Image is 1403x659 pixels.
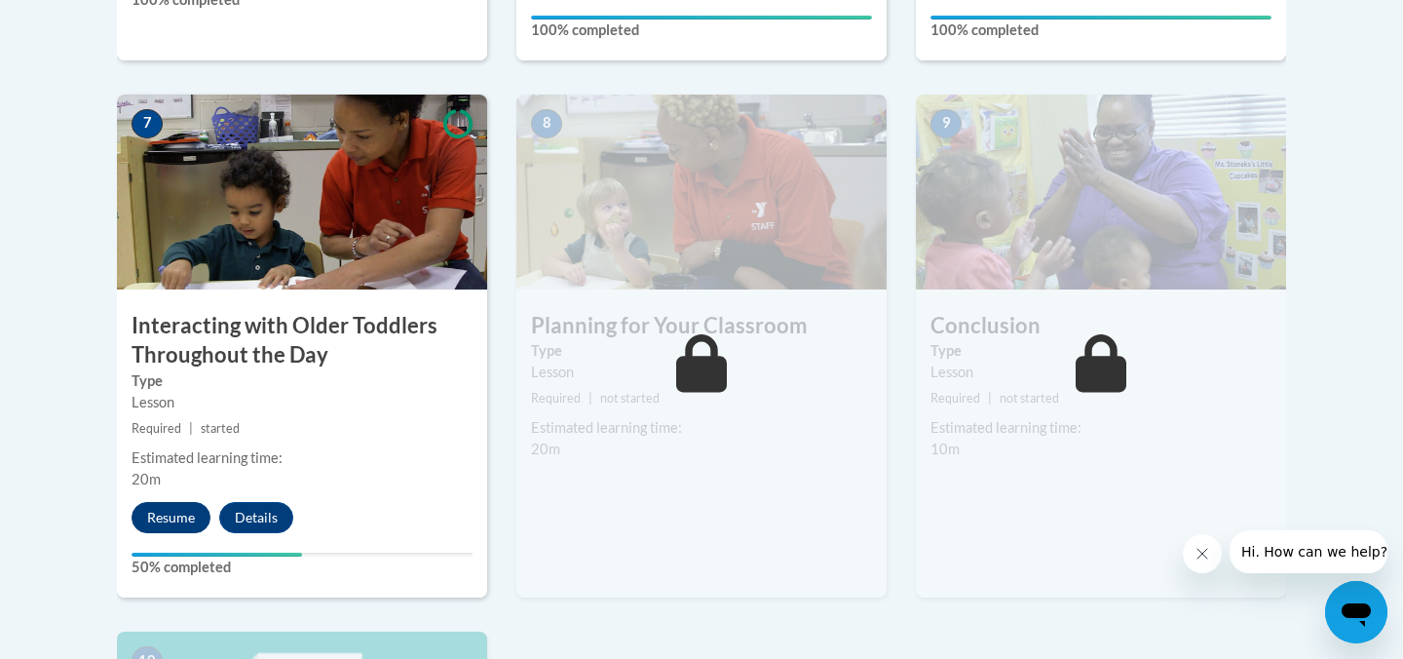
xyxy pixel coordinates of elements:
[988,391,992,406] span: |
[531,417,872,439] div: Estimated learning time:
[531,441,560,457] span: 20m
[201,421,240,436] span: started
[1230,530,1387,573] iframe: Message from company
[930,16,1271,19] div: Your progress
[117,311,487,371] h3: Interacting with Older Toddlers Throughout the Day
[531,16,872,19] div: Your progress
[588,391,592,406] span: |
[132,557,473,578] label: 50% completed
[930,391,980,406] span: Required
[132,421,181,436] span: Required
[916,95,1286,290] img: Course Image
[531,340,872,362] label: Type
[930,340,1271,362] label: Type
[132,392,473,413] div: Lesson
[132,553,302,557] div: Your progress
[531,362,872,383] div: Lesson
[132,502,210,533] button: Resume
[930,417,1271,439] div: Estimated learning time:
[930,109,962,138] span: 9
[219,502,293,533] button: Details
[531,19,872,41] label: 100% completed
[930,441,960,457] span: 10m
[930,362,1271,383] div: Lesson
[600,391,660,406] span: not started
[132,370,473,392] label: Type
[531,109,562,138] span: 8
[516,311,887,341] h3: Planning for Your Classroom
[132,447,473,469] div: Estimated learning time:
[916,311,1286,341] h3: Conclusion
[117,95,487,290] img: Course Image
[516,95,887,290] img: Course Image
[189,421,193,436] span: |
[132,109,163,138] span: 7
[531,391,581,406] span: Required
[930,19,1271,41] label: 100% completed
[1183,534,1222,573] iframe: Close message
[1325,581,1387,643] iframe: Button to launch messaging window
[1000,391,1059,406] span: not started
[132,471,161,487] span: 20m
